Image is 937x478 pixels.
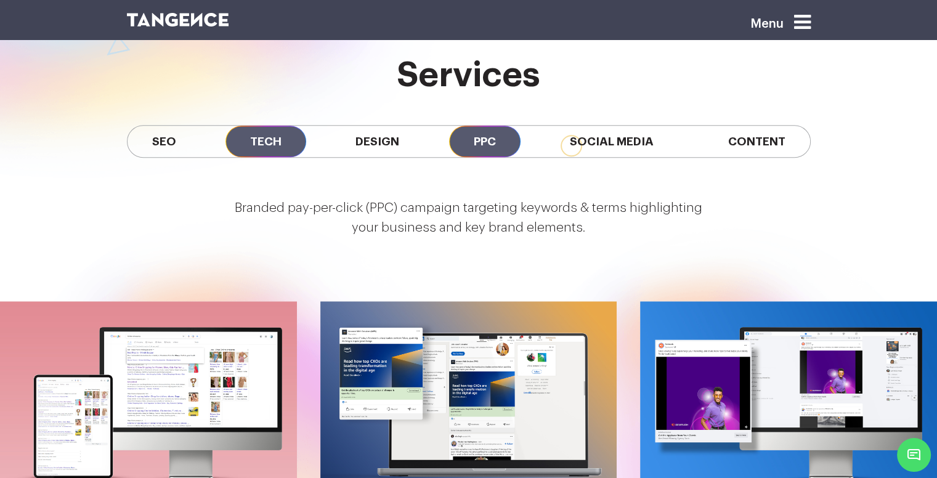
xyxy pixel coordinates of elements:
[897,438,931,472] span: Chat Widget
[449,126,521,157] span: PPC
[703,126,809,157] span: Content
[225,126,306,157] span: Tech
[127,13,229,26] img: logo SVG
[127,56,811,94] h2: services
[545,126,678,157] span: Social Media
[128,126,201,157] span: SEO
[331,126,424,157] span: Design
